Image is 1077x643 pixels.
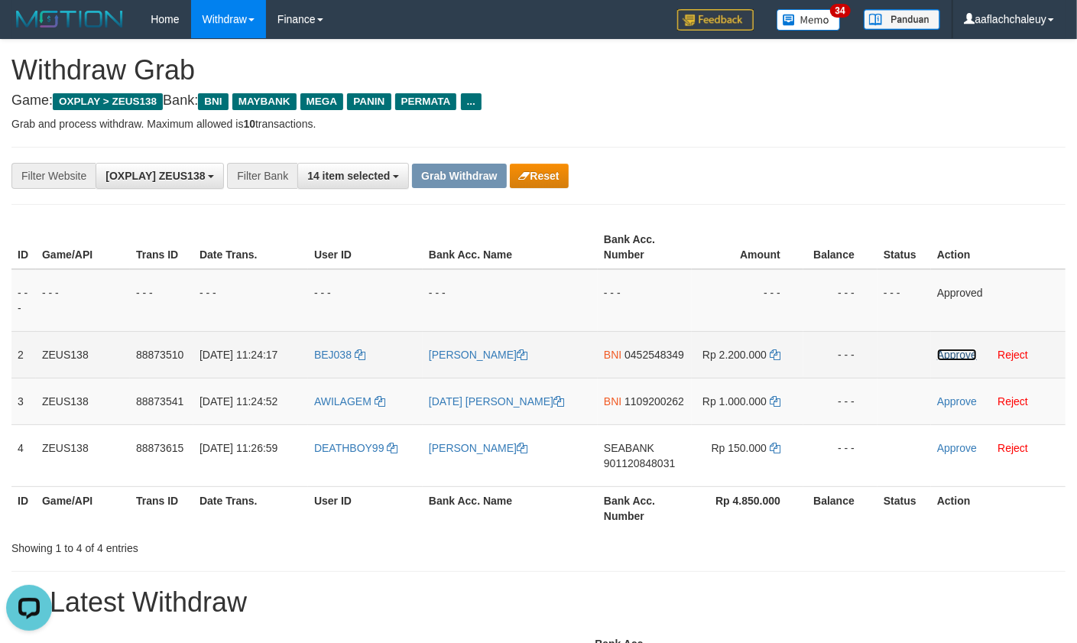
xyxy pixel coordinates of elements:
[130,226,193,269] th: Trans ID
[36,331,130,378] td: ZEUS138
[314,349,352,361] span: BEJ038
[11,116,1066,132] p: Grab and process withdraw. Maximum allowed is transactions.
[11,331,36,378] td: 2
[193,486,308,530] th: Date Trans.
[692,486,803,530] th: Rp 4.850.000
[429,395,564,408] a: [DATE] [PERSON_NAME]
[36,486,130,530] th: Game/API
[308,269,423,332] td: - - -
[314,442,397,454] a: DEATHBOY99
[96,163,224,189] button: [OXPLAY] ZEUS138
[136,349,183,361] span: 88873510
[11,587,1066,618] h1: 15 Latest Withdraw
[937,395,977,408] a: Approve
[11,55,1066,86] h1: Withdraw Grab
[307,170,390,182] span: 14 item selected
[11,378,36,424] td: 3
[624,395,684,408] span: Copy 1109200262 to clipboard
[314,395,371,408] span: AWILAGEM
[308,226,423,269] th: User ID
[604,442,654,454] span: SEABANK
[598,269,692,332] td: - - -
[243,118,255,130] strong: 10
[105,170,205,182] span: [OXPLAY] ZEUS138
[11,424,36,486] td: 4
[937,349,977,361] a: Approve
[412,164,506,188] button: Grab Withdraw
[232,93,297,110] span: MAYBANK
[877,486,931,530] th: Status
[803,424,877,486] td: - - -
[200,442,277,454] span: [DATE] 11:26:59
[604,395,621,408] span: BNI
[36,424,130,486] td: ZEUS138
[11,534,437,556] div: Showing 1 to 4 of 4 entries
[429,349,527,361] a: [PERSON_NAME]
[130,269,193,332] td: - - -
[11,226,36,269] th: ID
[803,331,877,378] td: - - -
[11,269,36,332] td: - - -
[864,9,940,30] img: panduan.png
[395,93,457,110] span: PERMATA
[314,349,365,361] a: BEJ038
[36,226,130,269] th: Game/API
[423,269,598,332] td: - - -
[300,93,344,110] span: MEGA
[227,163,297,189] div: Filter Bank
[11,163,96,189] div: Filter Website
[6,6,52,52] button: Open LiveChat chat widget
[193,226,308,269] th: Date Trans.
[803,378,877,424] td: - - -
[803,486,877,530] th: Balance
[136,395,183,408] span: 88873541
[624,349,684,361] span: Copy 0452548349 to clipboard
[423,486,598,530] th: Bank Acc. Name
[692,269,803,332] td: - - -
[198,93,228,110] span: BNI
[136,442,183,454] span: 88873615
[200,395,277,408] span: [DATE] 11:24:52
[510,164,569,188] button: Reset
[200,349,277,361] span: [DATE] 11:24:17
[604,349,621,361] span: BNI
[314,442,384,454] span: DEATHBOY99
[36,269,130,332] td: - - -
[877,226,931,269] th: Status
[931,269,1066,332] td: Approved
[429,442,527,454] a: [PERSON_NAME]
[770,395,780,408] a: Copy 1000000 to clipboard
[937,442,977,454] a: Approve
[830,4,851,18] span: 34
[702,349,767,361] span: Rp 2.200.000
[53,93,163,110] span: OXPLAY > ZEUS138
[11,486,36,530] th: ID
[297,163,409,189] button: 14 item selected
[931,226,1066,269] th: Action
[461,93,482,110] span: ...
[770,442,780,454] a: Copy 150000 to clipboard
[314,395,385,408] a: AWILAGEM
[777,9,841,31] img: Button%20Memo.svg
[770,349,780,361] a: Copy 2200000 to clipboard
[604,457,675,469] span: Copy 901120848031 to clipboard
[998,349,1028,361] a: Reject
[11,93,1066,109] h4: Game: Bank:
[598,486,692,530] th: Bank Acc. Number
[36,378,130,424] td: ZEUS138
[998,442,1028,454] a: Reject
[931,486,1066,530] th: Action
[692,226,803,269] th: Amount
[423,226,598,269] th: Bank Acc. Name
[11,8,128,31] img: MOTION_logo.png
[998,395,1028,408] a: Reject
[803,269,877,332] td: - - -
[130,486,193,530] th: Trans ID
[308,486,423,530] th: User ID
[598,226,692,269] th: Bank Acc. Number
[193,269,308,332] td: - - -
[877,269,931,332] td: - - -
[712,442,767,454] span: Rp 150.000
[347,93,391,110] span: PANIN
[702,395,767,408] span: Rp 1.000.000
